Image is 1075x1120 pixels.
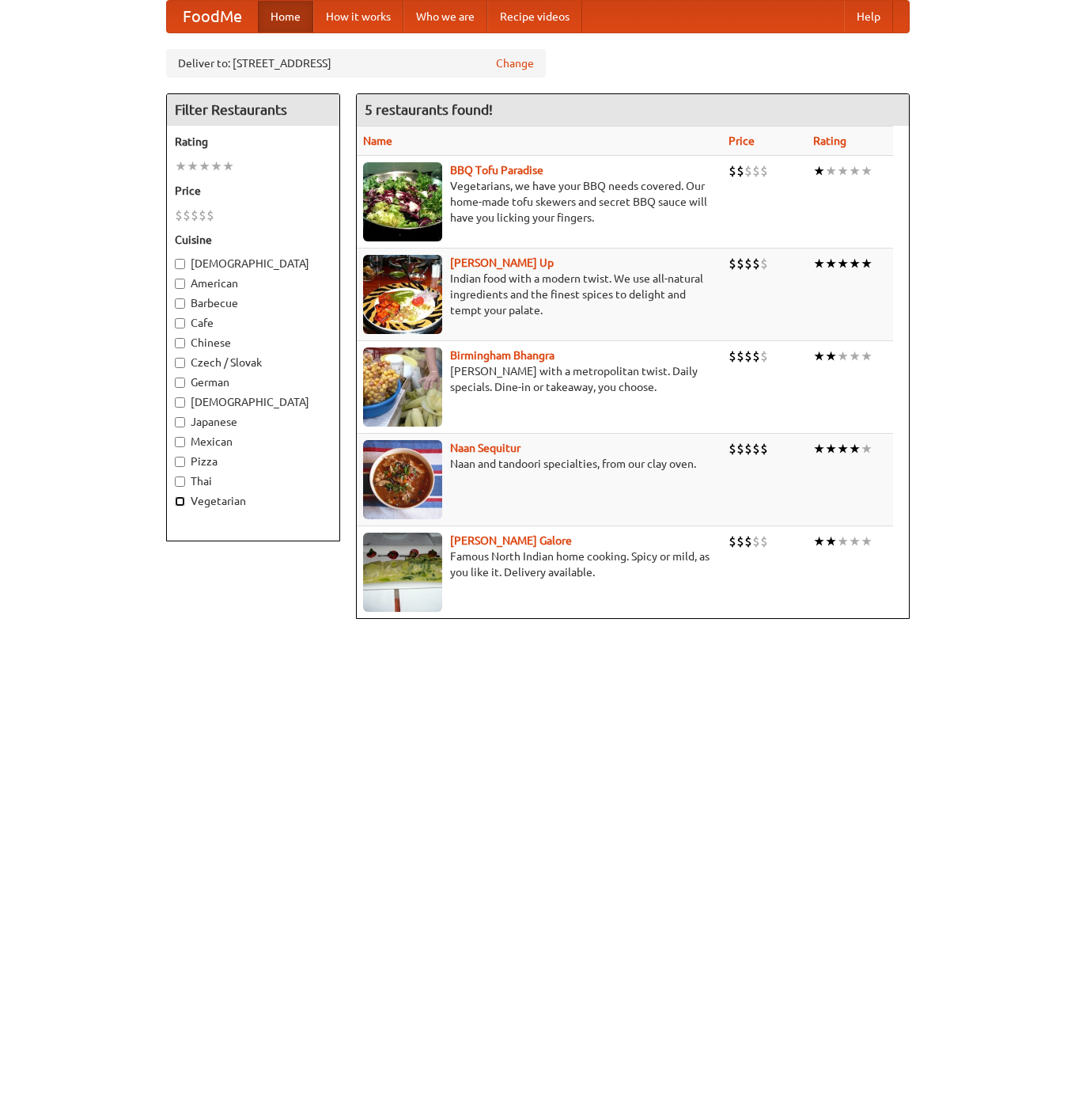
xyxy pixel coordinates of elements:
label: Japanese [175,414,331,430]
a: Rating [813,135,846,147]
li: $ [752,255,760,272]
a: Home [258,1,313,32]
input: Japanese [175,417,185,427]
li: ★ [825,347,837,365]
li: ★ [861,347,872,365]
li: ★ [187,158,199,175]
li: ★ [849,255,861,272]
li: ★ [825,162,837,180]
li: $ [729,440,736,457]
li: ★ [813,347,825,365]
li: ★ [849,533,861,550]
input: Chinese [175,338,185,348]
a: Recipe videos [487,1,582,32]
a: Who we are [403,1,487,32]
a: [PERSON_NAME] Galore [450,534,572,547]
img: naansequitur.jpg [363,440,442,519]
h5: Cuisine [175,232,331,248]
label: Vegetarian [175,493,331,509]
p: [PERSON_NAME] with a metropolitan twist. Daily specials. Dine-in or takeaway, you choose. [363,363,717,395]
li: ★ [813,162,825,180]
a: [PERSON_NAME] Up [450,256,554,269]
li: ★ [849,440,861,457]
a: FoodMe [167,1,258,32]
input: American [175,279,185,289]
img: curryup.jpg [363,255,442,334]
input: Czech / Slovak [175,358,185,368]
li: ★ [813,440,825,457]
li: $ [175,207,183,224]
li: ★ [849,347,861,365]
a: Help [844,1,893,32]
li: ★ [849,162,861,180]
li: $ [752,347,760,365]
li: $ [183,207,191,224]
img: tofuparadise.jpg [363,162,442,241]
li: ★ [210,158,222,175]
li: ★ [175,158,187,175]
input: [DEMOGRAPHIC_DATA] [175,397,185,408]
label: Czech / Slovak [175,355,331,370]
ng-pluralize: 5 restaurants found! [365,102,493,117]
li: ★ [813,255,825,272]
li: $ [729,533,736,550]
li: $ [199,207,206,224]
li: ★ [861,533,872,550]
li: $ [744,533,752,550]
li: $ [760,440,768,457]
div: Deliver to: [STREET_ADDRESS] [166,49,546,78]
li: $ [736,162,744,180]
label: German [175,374,331,390]
a: How it works [313,1,403,32]
li: ★ [861,255,872,272]
li: ★ [837,347,849,365]
input: German [175,378,185,388]
a: Name [363,135,392,147]
a: Change [496,55,534,71]
li: $ [752,533,760,550]
h4: Filter Restaurants [167,94,339,126]
li: $ [736,255,744,272]
li: $ [744,440,752,457]
input: Thai [175,476,185,487]
li: ★ [837,255,849,272]
p: Famous North Indian home cooking. Spicy or mild, as you like it. Delivery available. [363,549,717,580]
li: ★ [861,440,872,457]
label: Chinese [175,335,331,351]
li: $ [760,255,768,272]
li: $ [206,207,214,224]
li: ★ [222,158,234,175]
p: Vegetarians, we have your BBQ needs covered. Our home-made tofu skewers and secret BBQ sauce will... [363,178,717,226]
li: ★ [837,440,849,457]
h5: Rating [175,134,331,150]
input: Barbecue [175,298,185,309]
a: BBQ Tofu Paradise [450,164,543,177]
li: $ [191,207,199,224]
a: Birmingham Bhangra [450,349,555,362]
img: bhangra.jpg [363,347,442,427]
p: Naan and tandoori specialties, from our clay oven. [363,456,717,472]
label: Barbecue [175,295,331,311]
a: Naan Sequitur [450,442,520,454]
li: $ [736,440,744,457]
li: $ [729,347,736,365]
img: currygalore.jpg [363,533,442,612]
input: Pizza [175,457,185,467]
h5: Price [175,183,331,199]
input: Vegetarian [175,496,185,507]
label: Pizza [175,454,331,469]
li: $ [729,162,736,180]
li: $ [760,162,768,180]
label: Thai [175,473,331,489]
li: $ [729,255,736,272]
li: $ [760,347,768,365]
label: [DEMOGRAPHIC_DATA] [175,256,331,271]
label: Cafe [175,315,331,331]
li: $ [736,533,744,550]
li: ★ [837,533,849,550]
li: ★ [813,533,825,550]
li: ★ [837,162,849,180]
